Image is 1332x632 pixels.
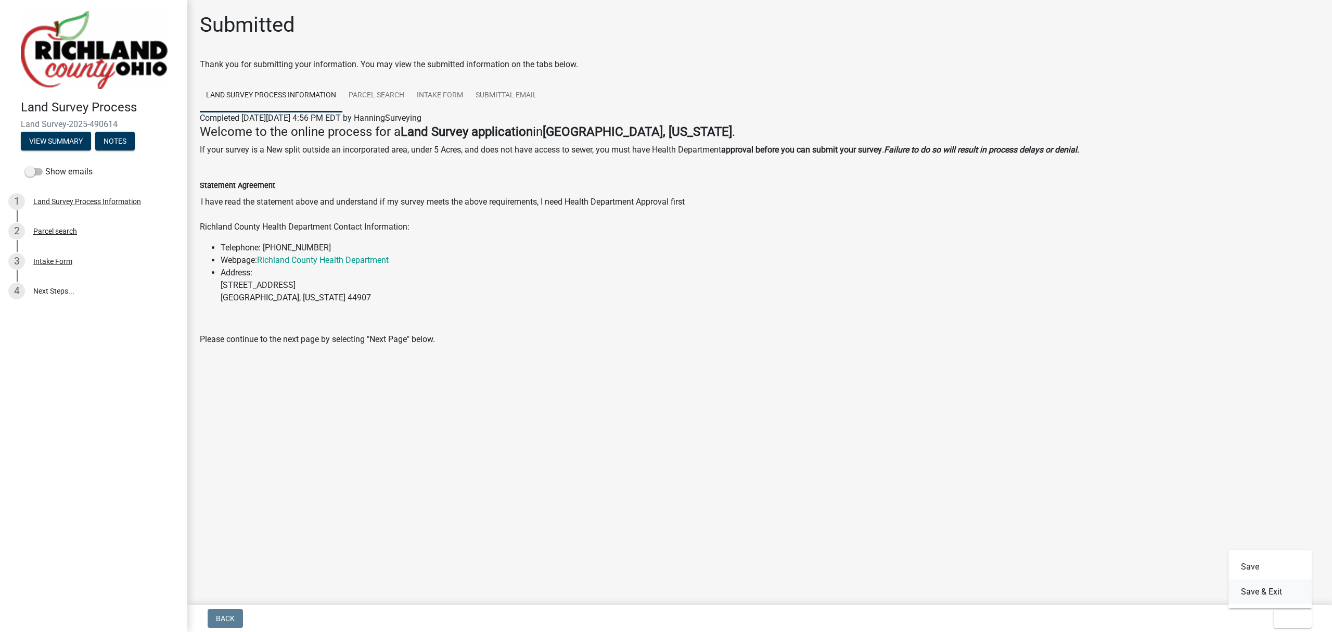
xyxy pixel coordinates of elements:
button: Exit [1274,609,1312,628]
a: Submittal Email [469,79,543,112]
h4: Land Survey Process [21,100,179,115]
span: Completed [DATE][DATE] 4:56 PM EDT by HanningSurveying [200,113,421,123]
p: Please continue to the next page by selecting "Next Page" below. [200,333,1320,346]
li: Webpage: [221,254,1320,267]
wm-modal-confirm: Notes [95,137,135,146]
strong: Failure to do so will result in process delays or denial. [884,145,1079,155]
h4: Welcome to the online process for a in . [200,124,1320,140]
div: Parcel search [33,227,77,235]
div: 1 [8,193,25,210]
li: Telephone: [PHONE_NUMBER] [221,242,1320,254]
button: Save [1228,554,1312,579]
p: Richland County Health Department Contact Information: [200,221,1320,233]
div: 4 [8,283,25,299]
strong: approval before you can submit your survey [721,145,882,155]
h1: Submitted [200,12,295,37]
a: Land Survey Process Information [200,79,342,112]
div: Intake Form [33,258,72,265]
strong: Land Survey application [401,124,533,139]
button: Save & Exit [1228,579,1312,604]
img: Richland County, Ohio [21,11,168,89]
p: If your survey is a New split outside an incorporated area, under 5 Acres, and does not have acce... [200,144,1320,156]
div: Thank you for submitting your information. You may view the submitted information on the tabs below. [200,58,1320,71]
a: Richland County Health Department [257,255,389,265]
span: Land Survey-2025-490614 [21,119,166,129]
wm-modal-confirm: Summary [21,137,91,146]
div: Exit [1228,550,1312,609]
span: Back [216,614,235,623]
label: Show emails [25,166,93,178]
li: Address: [STREET_ADDRESS] [GEOGRAPHIC_DATA], [US_STATE] 44907 [221,267,1320,304]
button: Back [208,609,243,628]
div: 2 [8,223,25,239]
a: Parcel search [342,79,411,112]
a: Intake Form [411,79,469,112]
div: Land Survey Process Information [33,198,141,205]
button: Notes [95,132,135,150]
div: 3 [8,253,25,270]
label: Statement Agreement [200,182,275,189]
button: View Summary [21,132,91,150]
span: Exit [1282,614,1297,623]
strong: [GEOGRAPHIC_DATA], [US_STATE] [543,124,732,139]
